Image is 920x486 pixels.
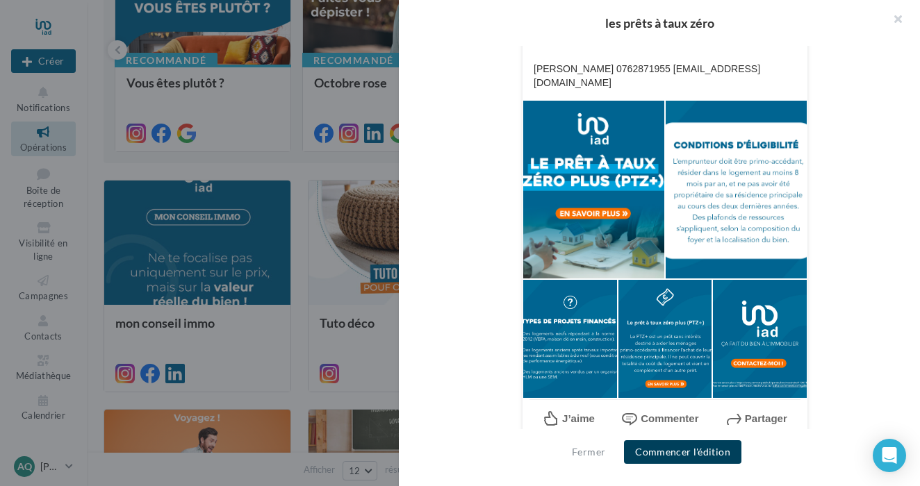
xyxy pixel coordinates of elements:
[562,412,595,424] span: J’aime
[873,439,906,472] div: Open Intercom Messenger
[745,412,787,424] span: Partager
[421,17,898,29] div: les prêts à taux zéro
[641,412,698,424] span: Commenter
[624,440,741,464] button: Commencer l'édition
[566,444,611,460] button: Fermer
